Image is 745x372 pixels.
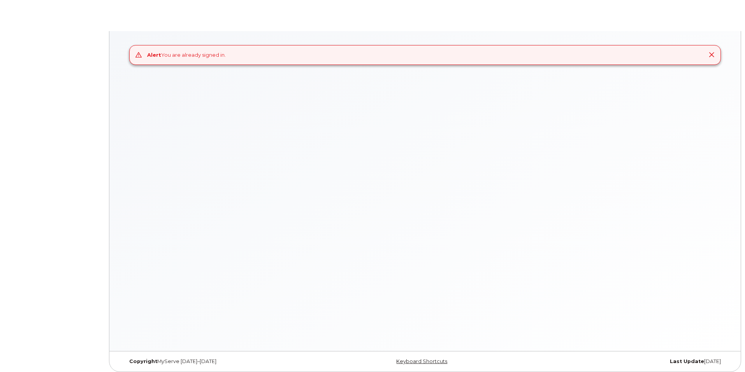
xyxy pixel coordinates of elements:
div: MyServe [DATE]–[DATE] [123,358,325,365]
strong: Copyright [129,358,157,364]
strong: Last Update [670,358,704,364]
div: [DATE] [525,358,727,365]
div: You are already signed in. [147,51,226,59]
a: Keyboard Shortcuts [396,358,447,364]
strong: Alert [147,52,161,58]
